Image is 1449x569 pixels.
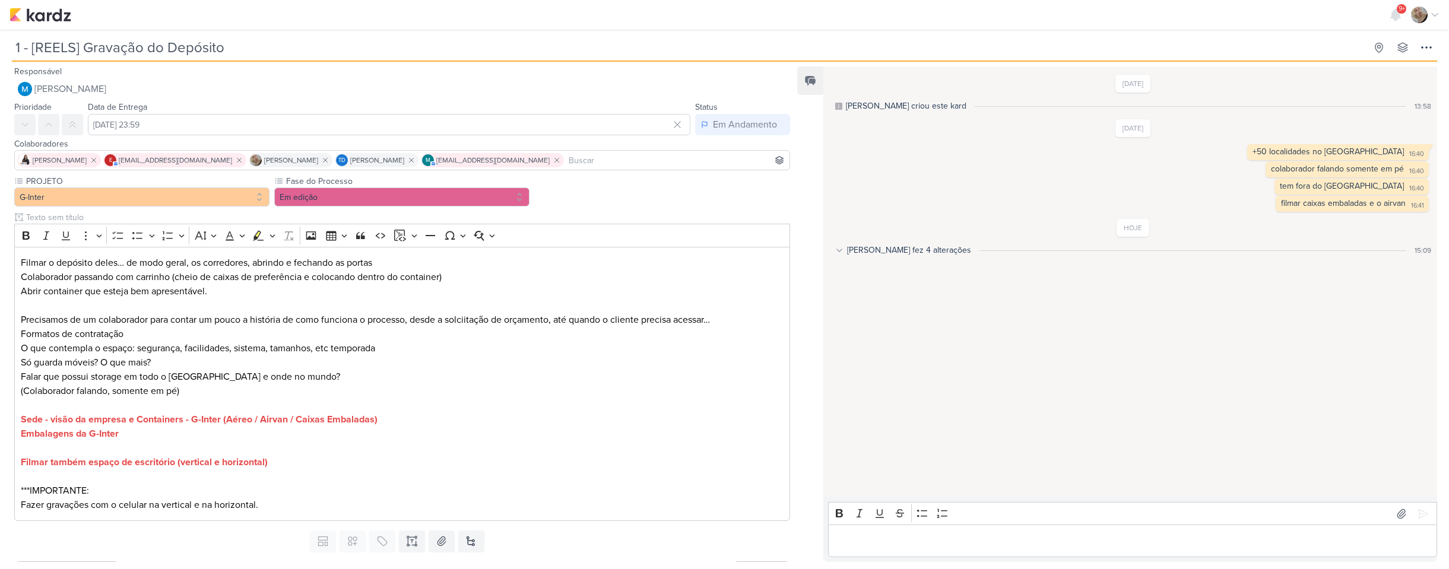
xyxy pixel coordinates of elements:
[695,102,718,112] label: Status
[109,158,112,164] p: e
[1411,7,1428,23] img: Sarah Violante
[21,313,784,327] p: Precisamos de um colaborador para contar um pouco a história de como funciona o processo, desde a...
[422,154,434,166] div: marciorobalo@ginter.com.br
[436,155,550,166] span: [EMAIL_ADDRESS][DOMAIN_NAME]
[21,284,784,298] p: Abrir container que esteja bem apresentável.
[828,525,1437,557] div: Editor editing area: main
[21,270,784,284] p: Colaborador passando com carrinho (cheio de caixas de preferência e colocando dentro do container)
[14,102,52,112] label: Prioridade
[14,224,790,247] div: Editor toolbar
[88,102,147,112] label: Data de Entrega
[25,175,269,187] label: PROJETO
[21,341,784,355] p: O que contempla o espaço: segurança, facilidades, sistema, tamanhos, etc temporada
[835,103,842,110] div: Este log é visível à todos no kard
[21,370,784,384] p: Falar que possui storage em todo o [GEOGRAPHIC_DATA] e onde no mundo?
[695,114,790,135] button: Em Andamento
[14,78,790,100] button: [PERSON_NAME]
[1281,198,1406,208] div: filmar caixas embaladas e o airvan
[24,211,790,224] input: Texto sem título
[1253,147,1404,157] div: +50 localidades no [GEOGRAPHIC_DATA]
[21,498,784,512] p: Fazer gravações com o celular na vertical e na horizontal.
[285,175,529,187] label: Fase do Processo
[14,187,269,206] button: G-Inter
[21,355,784,370] p: Só guarda móveis? O que mais?
[21,428,119,440] strong: Embalagens da G-Inter
[119,155,232,166] span: [EMAIL_ADDRESS][DOMAIN_NAME]
[14,66,62,77] label: Responsável
[21,456,268,468] strong: Filmar também espaço de escritório (vertical e horizontal)
[426,158,430,164] p: m
[1409,167,1424,176] div: 16:40
[21,256,784,270] p: Filmar o depósito deles… de modo geral, os corredores, abrindo e fechando as portas
[21,384,784,398] p: (Colaborador falando, somente em pé)
[14,138,790,150] div: Colaboradores
[338,158,345,164] p: Td
[847,244,971,256] div: [PERSON_NAME] fez 4 alterações
[1409,184,1424,193] div: 16:40
[33,155,87,166] span: [PERSON_NAME]
[34,82,106,96] span: [PERSON_NAME]
[1271,164,1404,174] div: colaborador falando somente em pé
[1415,245,1431,256] div: 15:09
[264,155,318,166] span: [PERSON_NAME]
[566,153,787,167] input: Buscar
[1399,4,1405,14] span: 9+
[21,414,378,425] strong: Sede - visão da empresa e Containers - G-Inter (Aéreo / Airvan / Caixas Embaladas)
[1280,181,1404,191] div: tem fora do [GEOGRAPHIC_DATA]
[21,327,784,341] p: Formatos de contratação
[250,154,262,166] img: Sarah Violante
[846,100,966,112] div: MARIANA criou este kard
[350,155,404,166] span: [PERSON_NAME]
[336,154,348,166] div: Thais de carvalho
[12,37,1366,58] input: Kard Sem Título
[104,154,116,166] div: emersongranero@ginter.com.br
[88,114,690,135] input: Select a date
[18,82,32,96] img: MARIANA MIRANDA
[713,117,777,132] div: Em Andamento
[274,187,529,206] button: Em edição
[18,154,30,166] img: Amannda Primo
[1409,150,1424,159] div: 16:40
[1411,201,1424,211] div: 16:41
[1415,101,1431,112] div: 13:58
[9,8,71,22] img: kardz.app
[828,502,1437,525] div: Editor toolbar
[14,247,790,522] div: Editor editing area: main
